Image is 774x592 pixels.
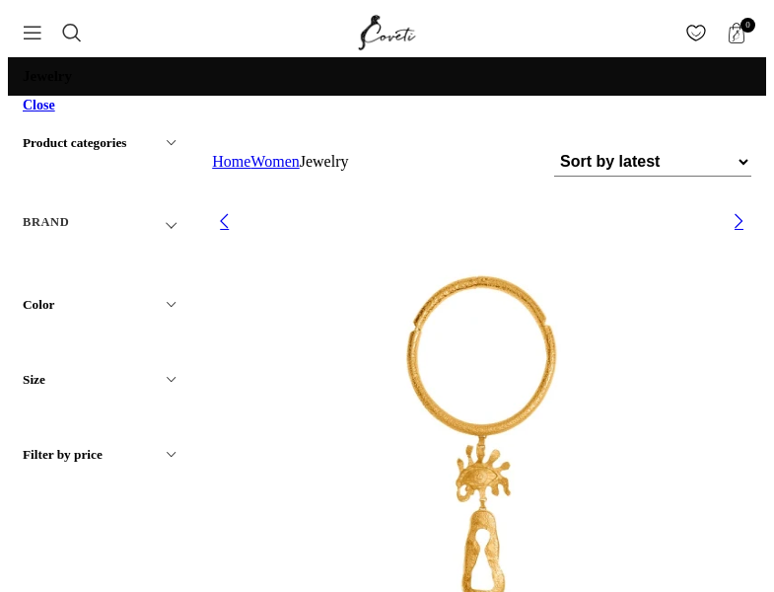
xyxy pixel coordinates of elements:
[250,153,299,171] a: Women
[300,153,349,171] span: Jewelry
[354,43,420,60] a: Site logo
[716,13,756,52] a: 0
[23,447,182,463] h5: Filter by price
[23,297,182,313] h5: Color
[212,153,348,171] nav: Breadcrumb
[13,13,52,52] a: Open mobile menu
[23,68,751,85] h1: Jewelry
[354,8,420,57] img: Coveti
[23,372,182,388] h5: Size
[23,135,182,151] h5: Product categories
[23,210,182,246] div: Toggle filter
[23,98,55,112] a: Close
[52,13,92,52] a: Search
[23,216,69,228] h5: BRAND
[675,13,716,52] div: My Wishlist
[554,147,751,177] select: Shop order
[212,153,250,171] a: Home
[740,18,755,33] span: 0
